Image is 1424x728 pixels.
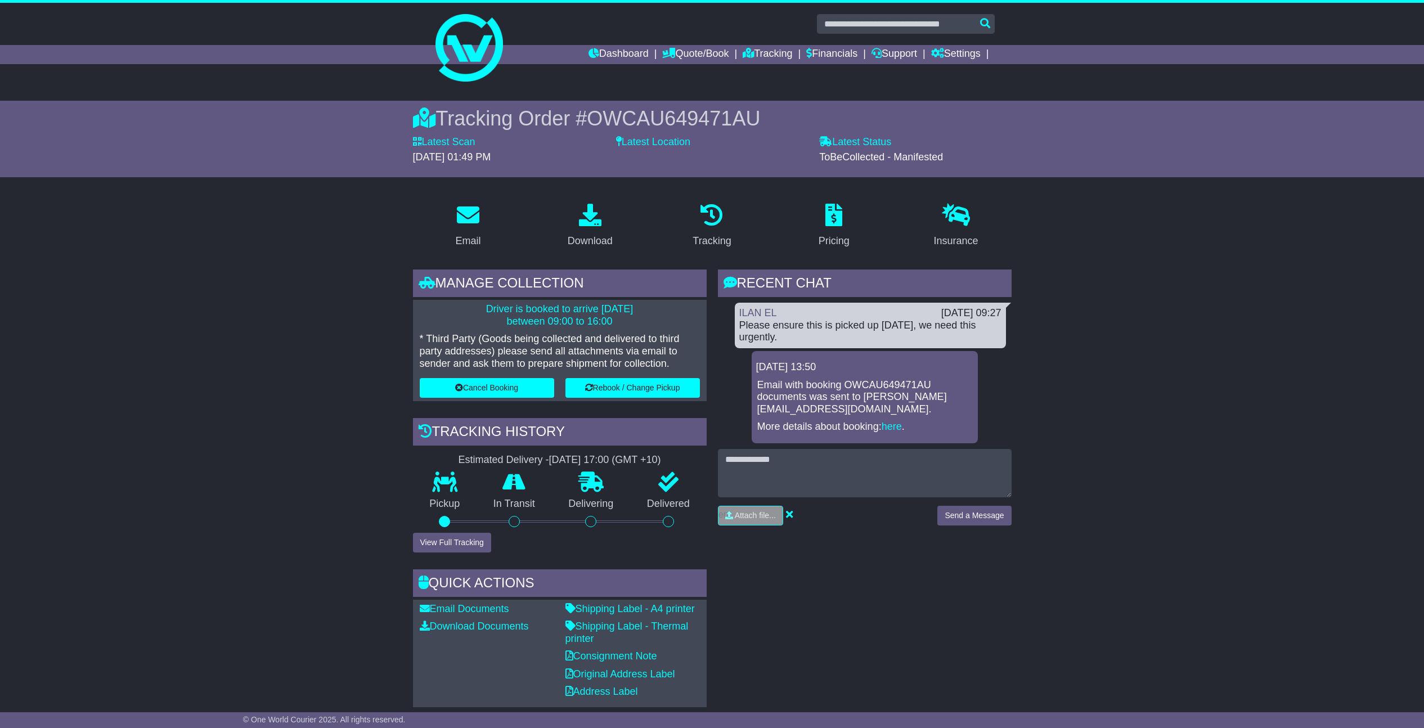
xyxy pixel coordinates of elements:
[413,136,475,149] label: Latest Scan
[757,379,972,416] p: Email with booking OWCAU649471AU documents was sent to [PERSON_NAME][EMAIL_ADDRESS][DOMAIN_NAME].
[565,621,689,644] a: Shipping Label - Thermal printer
[934,233,978,249] div: Insurance
[685,200,738,253] a: Tracking
[937,506,1011,525] button: Send a Message
[565,378,700,398] button: Rebook / Change Pickup
[420,378,554,398] button: Cancel Booking
[413,151,491,163] span: [DATE] 01:49 PM
[819,233,850,249] div: Pricing
[413,106,1012,131] div: Tracking Order #
[420,621,529,632] a: Download Documents
[413,418,707,448] div: Tracking history
[693,233,731,249] div: Tracking
[630,498,707,510] p: Delivered
[757,421,972,433] p: More details about booking: .
[565,650,657,662] a: Consignment Note
[420,303,700,327] p: Driver is booked to arrive [DATE] between 09:00 to 16:00
[756,361,973,374] div: [DATE] 13:50
[565,603,695,614] a: Shipping Label - A4 printer
[455,233,480,249] div: Email
[413,269,707,300] div: Manage collection
[819,151,943,163] span: ToBeCollected - Manifested
[739,320,1001,344] div: Please ensure this is picked up [DATE], we need this urgently.
[413,569,707,600] div: Quick Actions
[806,45,857,64] a: Financials
[587,107,760,130] span: OWCAU649471AU
[477,498,552,510] p: In Transit
[872,45,917,64] a: Support
[811,200,857,253] a: Pricing
[413,533,491,552] button: View Full Tracking
[882,421,902,432] a: here
[616,136,690,149] label: Latest Location
[568,233,613,249] div: Download
[565,686,638,697] a: Address Label
[927,200,986,253] a: Insurance
[420,603,509,614] a: Email Documents
[413,498,477,510] p: Pickup
[743,45,792,64] a: Tracking
[560,200,620,253] a: Download
[549,454,661,466] div: [DATE] 17:00 (GMT +10)
[941,307,1001,320] div: [DATE] 09:27
[413,454,707,466] div: Estimated Delivery -
[420,333,700,370] p: * Third Party (Goods being collected and delivered to third party addresses) please send all atta...
[739,307,777,318] a: ILAN EL
[565,668,675,680] a: Original Address Label
[243,715,406,724] span: © One World Courier 2025. All rights reserved.
[819,136,891,149] label: Latest Status
[718,269,1012,300] div: RECENT CHAT
[448,200,488,253] a: Email
[931,45,981,64] a: Settings
[662,45,729,64] a: Quote/Book
[589,45,649,64] a: Dashboard
[552,498,631,510] p: Delivering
